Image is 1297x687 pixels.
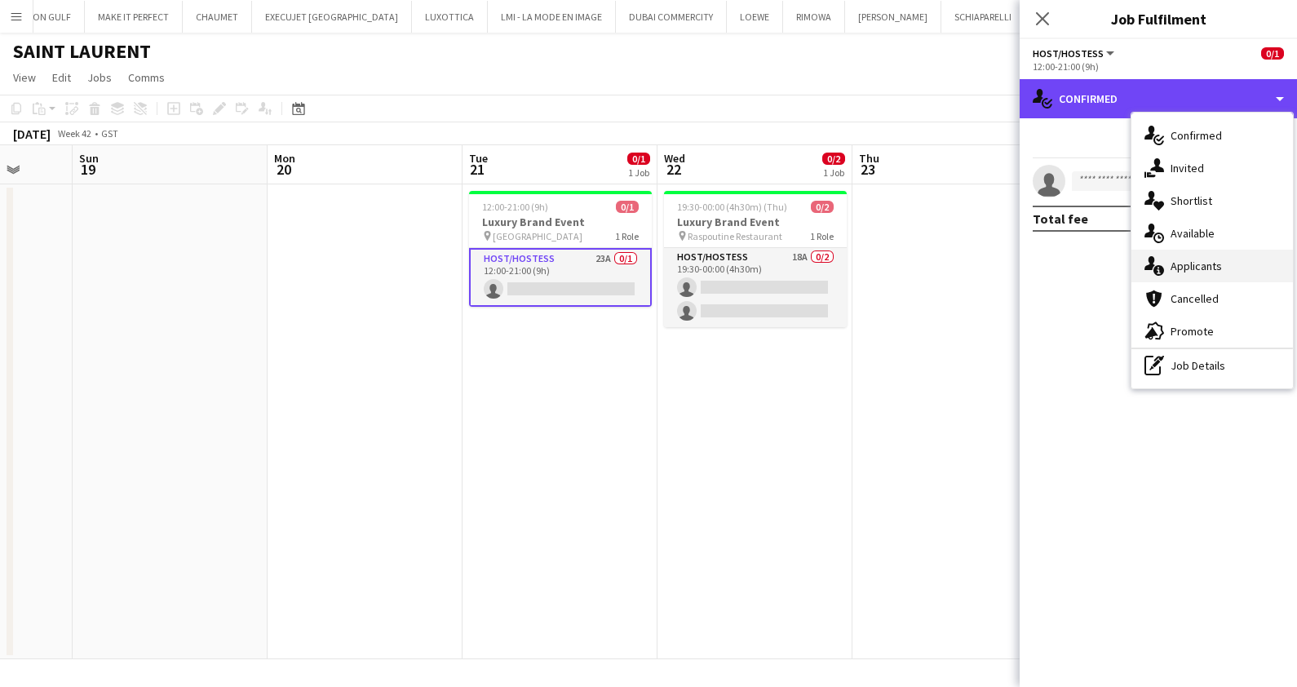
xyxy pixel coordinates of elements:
[664,151,685,166] span: Wed
[488,1,616,33] button: LMI - LA MODE EN IMAGE
[1171,128,1222,143] span: Confirmed
[1020,79,1297,118] div: Confirmed
[493,230,582,242] span: [GEOGRAPHIC_DATA]
[13,126,51,142] div: [DATE]
[628,166,649,179] div: 1 Job
[1261,47,1284,60] span: 0/1
[77,160,99,179] span: 19
[79,151,99,166] span: Sun
[1033,47,1117,60] button: Host/Hostess
[469,151,488,166] span: Tue
[183,1,252,33] button: CHAUMET
[52,70,71,85] span: Edit
[469,248,652,307] app-card-role: Host/Hostess23A0/112:00-21:00 (9h)
[857,160,879,179] span: 23
[1131,349,1293,382] div: Job Details
[81,67,118,88] a: Jobs
[783,1,845,33] button: RIMOWA
[822,153,845,165] span: 0/2
[1033,211,1088,227] div: Total fee
[1171,259,1222,273] span: Applicants
[616,1,727,33] button: DUBAI COMMERCITY
[823,166,844,179] div: 1 Job
[1020,8,1297,29] h3: Job Fulfilment
[1171,161,1204,175] span: Invited
[615,230,639,242] span: 1 Role
[688,230,782,242] span: Raspoutine Restaurant
[664,248,847,327] app-card-role: Host/Hostess18A0/219:30-00:00 (4h30m)
[87,70,112,85] span: Jobs
[811,201,834,213] span: 0/2
[1171,324,1214,339] span: Promote
[662,160,685,179] span: 22
[7,67,42,88] a: View
[664,191,847,327] app-job-card: 19:30-00:00 (4h30m) (Thu)0/2Luxury Brand Event Raspoutine Restaurant1 RoleHost/Hostess18A0/219:30...
[46,67,77,88] a: Edit
[272,160,295,179] span: 20
[1171,193,1212,208] span: Shortlist
[1033,47,1104,60] span: Host/Hostess
[274,151,295,166] span: Mon
[616,201,639,213] span: 0/1
[122,67,171,88] a: Comms
[101,127,118,140] div: GST
[469,191,652,307] app-job-card: 12:00-21:00 (9h)0/1Luxury Brand Event [GEOGRAPHIC_DATA]1 RoleHost/Hostess23A0/112:00-21:00 (9h)
[13,39,151,64] h1: SAINT LAURENT
[627,153,650,165] span: 0/1
[469,215,652,229] h3: Luxury Brand Event
[482,201,548,213] span: 12:00-21:00 (9h)
[810,230,834,242] span: 1 Role
[13,70,36,85] span: View
[941,1,1025,33] button: SCHIAPARELLI
[1171,291,1219,306] span: Cancelled
[845,1,941,33] button: [PERSON_NAME]
[252,1,412,33] button: EXECUJET [GEOGRAPHIC_DATA]
[727,1,783,33] button: LOEWE
[128,70,165,85] span: Comms
[54,127,95,140] span: Week 42
[85,1,183,33] button: MAKE IT PERFECT
[467,160,488,179] span: 21
[677,201,787,213] span: 19:30-00:00 (4h30m) (Thu)
[664,215,847,229] h3: Luxury Brand Event
[412,1,488,33] button: LUXOTTICA
[1171,226,1215,241] span: Available
[859,151,879,166] span: Thu
[1033,60,1284,73] div: 12:00-21:00 (9h)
